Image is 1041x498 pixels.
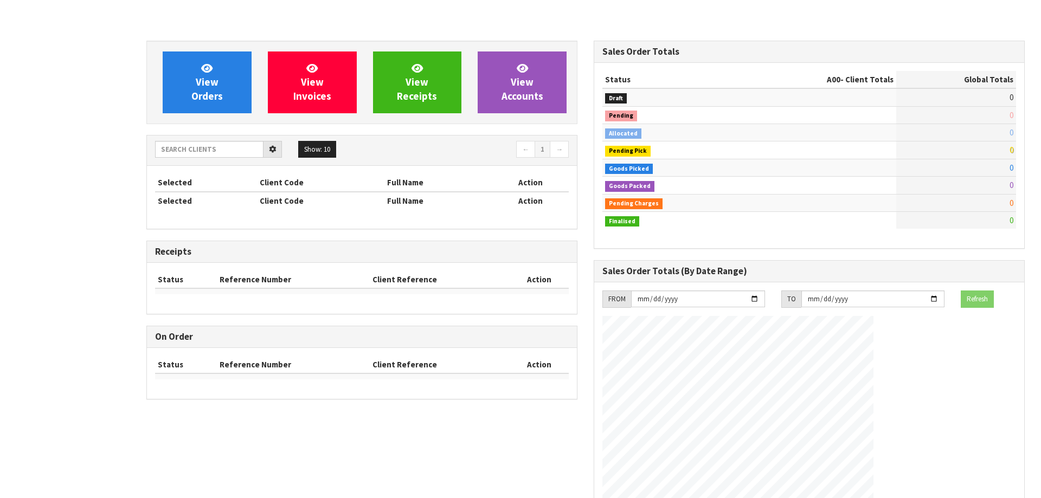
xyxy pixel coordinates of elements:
[535,141,550,158] a: 1
[827,74,840,85] span: A00
[370,141,569,160] nav: Page navigation
[155,271,217,288] th: Status
[502,62,543,102] span: View Accounts
[605,111,637,121] span: Pending
[257,174,384,191] th: Client Code
[550,141,569,158] a: →
[605,93,627,104] span: Draft
[896,71,1016,88] th: Global Totals
[155,141,264,158] input: Search clients
[397,62,437,102] span: View Receipts
[492,174,569,191] th: Action
[602,290,631,308] div: FROM
[602,47,1016,57] h3: Sales Order Totals
[602,266,1016,276] h3: Sales Order Totals (By Date Range)
[605,128,641,139] span: Allocated
[492,192,569,209] th: Action
[1010,110,1013,120] span: 0
[155,332,569,342] h3: On Order
[155,356,217,373] th: Status
[257,192,384,209] th: Client Code
[293,62,331,102] span: View Invoices
[509,271,569,288] th: Action
[1010,145,1013,155] span: 0
[605,146,651,157] span: Pending Pick
[781,290,801,308] div: TO
[1010,92,1013,102] span: 0
[1010,163,1013,173] span: 0
[298,141,336,158] button: Show: 10
[739,71,896,88] th: - Client Totals
[961,290,994,308] button: Refresh
[1010,215,1013,225] span: 0
[155,192,257,209] th: Selected
[1010,127,1013,138] span: 0
[191,62,223,102] span: View Orders
[155,174,257,191] th: Selected
[217,271,370,288] th: Reference Number
[370,271,509,288] th: Client Reference
[155,247,569,257] h3: Receipts
[605,198,663,209] span: Pending Charges
[605,216,639,227] span: Finalised
[217,356,370,373] th: Reference Number
[1010,198,1013,208] span: 0
[370,356,509,373] th: Client Reference
[605,164,653,174] span: Goods Picked
[516,141,535,158] a: ←
[478,51,567,113] a: ViewAccounts
[602,71,739,88] th: Status
[373,51,462,113] a: ViewReceipts
[605,181,654,192] span: Goods Packed
[384,174,492,191] th: Full Name
[1010,180,1013,190] span: 0
[268,51,357,113] a: ViewInvoices
[163,51,252,113] a: ViewOrders
[384,192,492,209] th: Full Name
[509,356,569,373] th: Action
